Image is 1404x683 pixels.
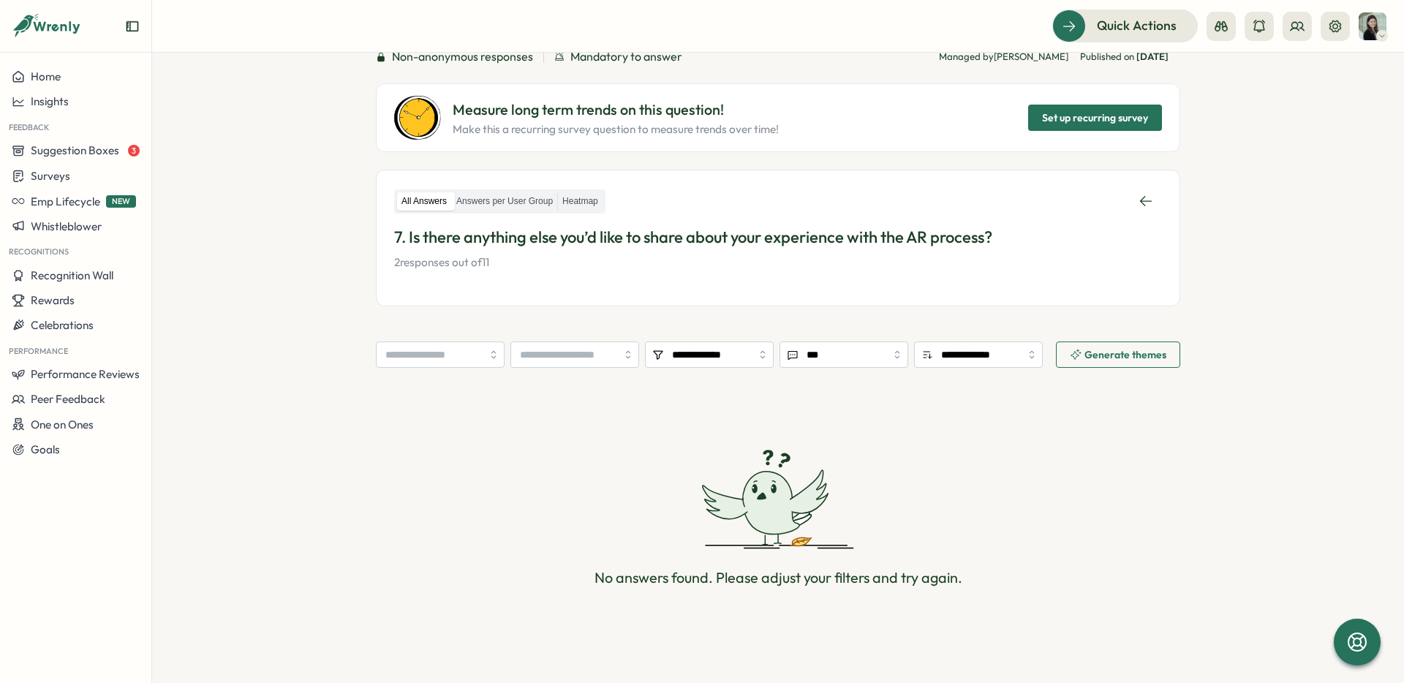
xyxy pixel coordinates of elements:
button: Quick Actions [1052,10,1198,42]
span: Home [31,69,61,83]
span: Insights [31,94,69,108]
p: No answers found. Please adjust your filters and try again. [595,567,962,589]
span: Generate themes [1084,350,1166,360]
button: Expand sidebar [125,19,140,34]
button: Generate themes [1056,341,1180,368]
span: [PERSON_NAME] [994,50,1068,62]
img: Adela Stepanovska [1359,12,1386,40]
span: Published on [1080,50,1169,64]
p: Make this a recurring survey question to measure trends over time! [453,121,779,137]
p: Managed by [939,50,1068,64]
span: Suggestion Boxes [31,143,119,157]
span: Surveys [31,169,70,183]
label: Answers per User Group [452,192,557,211]
p: 7. Is there anything else you’d like to share about your experience with the AR process? [394,226,1162,249]
p: Measure long term trends on this question! [453,99,779,121]
span: Non-anonymous responses [392,48,533,66]
span: 3 [128,145,140,156]
span: Quick Actions [1097,16,1177,35]
span: [DATE] [1136,50,1169,62]
span: Whistleblower [31,219,102,233]
button: Set up recurring survey [1028,105,1162,131]
span: Celebrations [31,318,94,332]
span: Performance Reviews [31,367,140,381]
label: All Answers [397,192,451,211]
span: Recognition Wall [31,268,113,282]
span: Goals [31,442,60,456]
span: Peer Feedback [31,392,105,406]
span: Set up recurring survey [1042,105,1148,130]
span: NEW [106,195,136,208]
span: Rewards [31,293,75,307]
span: One on Ones [31,418,94,431]
span: Mandatory to answer [570,48,682,66]
label: Heatmap [558,192,603,211]
p: 2 responses out of 11 [394,254,1162,271]
span: Emp Lifecycle [31,195,100,208]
